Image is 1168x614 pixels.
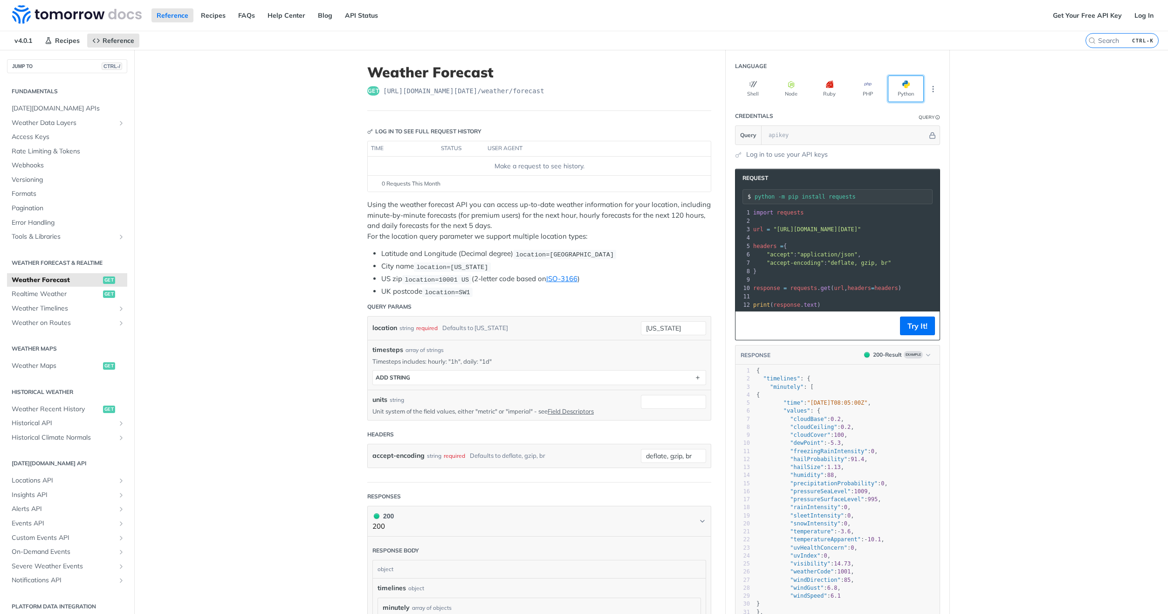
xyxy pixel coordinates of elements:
[756,496,881,503] span: : ,
[735,544,750,552] div: 23
[7,201,127,215] a: Pagination
[425,289,470,296] span: location=SW1
[12,304,115,313] span: Weather Timelines
[753,243,787,249] span: {
[313,8,337,22] a: Blog
[783,400,804,406] span: "time"
[790,536,861,543] span: "temperatureApparent"
[372,521,394,532] p: 200
[12,204,125,213] span: Pagination
[367,200,711,241] p: Using the weather forecast API you can access up-to-date weather information for your location, i...
[12,132,125,142] span: Access Keys
[790,456,847,462] span: "hailProbability"
[372,449,425,462] label: accept-encoding
[12,104,125,113] span: [DATE][DOMAIN_NAME] APIs
[767,226,770,233] span: =
[827,464,841,470] span: 1.13
[117,477,125,484] button: Show subpages for Locations API
[735,367,750,375] div: 1
[827,440,831,446] span: -
[438,141,484,156] th: status
[804,302,817,308] span: text
[735,488,750,496] div: 16
[735,423,750,431] div: 8
[117,491,125,499] button: Show subpages for Insights API
[821,285,831,291] span: get
[770,384,804,390] span: "minutely"
[367,492,401,501] div: Responses
[790,512,844,519] span: "sleetIntensity"
[811,76,847,102] button: Ruby
[756,520,851,527] span: : ,
[756,504,851,511] span: : ,
[12,147,125,156] span: Rate Limiting & Tokens
[7,216,127,230] a: Error Handling
[851,456,864,462] span: 91.4
[1129,8,1159,22] a: Log In
[381,248,711,259] li: Latitude and Longitude (Decimal degree)
[7,517,127,531] a: Events APIShow subpages for Events API
[735,259,751,267] div: 7
[12,547,115,557] span: On-Demand Events
[7,573,127,587] a: Notifications APIShow subpages for Notifications API
[405,276,469,283] span: location=10001 US
[859,350,935,359] button: 200200-ResultExample
[756,416,844,422] span: : ,
[756,488,871,495] span: : ,
[753,226,763,233] span: url
[117,548,125,556] button: Show subpages for On-Demand Events
[367,64,711,81] h1: Weather Forecast
[831,416,841,422] span: 0.2
[847,512,851,519] span: 0
[756,512,854,519] span: : ,
[873,351,902,359] div: 200 - Result
[735,415,750,423] div: 7
[7,159,127,172] a: Webhooks
[7,273,127,287] a: Weather Forecastget
[12,5,142,24] img: Tomorrow.io Weather API Docs
[103,290,115,298] span: get
[12,419,115,428] span: Historical API
[444,449,465,462] div: required
[824,552,827,559] span: 0
[196,8,231,22] a: Recipes
[368,141,438,156] th: time
[117,563,125,570] button: Show subpages for Severe Weather Events
[864,352,870,358] span: 200
[790,285,818,291] span: requests
[372,345,403,355] span: timesteps
[117,420,125,427] button: Show subpages for Historical API
[834,432,844,438] span: 100
[372,357,706,366] p: Timesteps includes: hourly: "1h", daily: "1d"
[12,519,115,528] span: Events API
[7,259,127,267] h2: Weather Forecast & realtime
[854,488,868,495] span: 1009
[12,476,115,485] span: Locations API
[262,8,310,22] a: Help Center
[372,511,706,532] button: 200 200200
[756,392,760,398] span: {
[12,189,125,199] span: Formats
[7,388,127,396] h2: Historical Weather
[926,82,940,96] button: More Languages
[871,448,874,455] span: 0
[371,161,707,171] div: Make a request to see history.
[7,359,127,373] a: Weather Mapsget
[783,285,787,291] span: =
[1088,37,1096,44] svg: Search
[7,431,127,445] a: Historical Climate NormalsShow subpages for Historical Climate Normals
[367,86,379,96] span: get
[756,456,868,462] span: : ,
[790,424,837,430] span: "cloudCeiling"
[935,115,940,120] i: Information
[55,36,80,45] span: Recipes
[381,274,711,284] li: US zip (2-letter code based on )
[7,545,127,559] a: On-Demand EventsShow subpages for On-Demand Events
[735,284,751,292] div: 10
[874,285,898,291] span: headers
[753,209,773,216] span: import
[735,480,750,488] div: 15
[117,305,125,312] button: Show subpages for Weather Timelines
[738,174,768,182] span: Request
[7,102,127,116] a: [DATE][DOMAIN_NAME] APIs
